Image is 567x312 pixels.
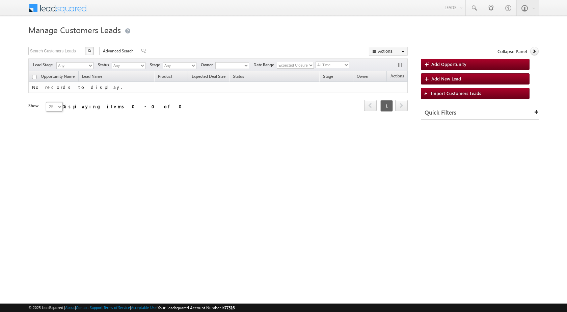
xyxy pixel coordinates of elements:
[28,82,408,93] td: No records to display.
[421,106,539,119] div: Quick Filters
[62,102,186,110] div: Displaying items 0 - 0 of 0
[158,74,172,79] span: Product
[98,62,112,68] span: Status
[79,73,106,81] span: Lead Name
[201,62,215,68] span: Owner
[41,74,75,79] span: Opportunity Name
[253,62,277,68] span: Date Range
[192,74,225,79] span: Expected Deal Size
[150,62,163,68] span: Stage
[224,305,235,310] span: 77516
[369,47,408,55] button: Actions
[357,74,369,79] span: Owner
[65,305,75,310] a: About
[131,305,157,310] a: Acceptable Use
[431,76,461,81] span: Add New Lead
[497,48,527,54] span: Collapse Panel
[431,61,466,67] span: Add Opportunity
[103,48,136,54] span: Advanced Search
[158,305,235,310] span: Your Leadsquared Account Number is
[28,305,235,311] span: © 2025 LeadSquared | | | | |
[230,73,247,81] a: Status
[104,305,130,310] a: Terms of Service
[88,49,91,52] img: Search
[387,72,407,81] span: Actions
[323,74,333,79] span: Stage
[28,103,40,109] div: Show
[431,90,481,96] span: Import Customers Leads
[380,100,393,112] span: 1
[28,24,121,35] span: Manage Customers Leads
[364,100,377,111] a: prev
[32,75,36,79] input: Check all records
[188,73,229,81] a: Expected Deal Size
[33,62,55,68] span: Lead Stage
[37,73,78,81] a: Opportunity Name
[395,100,408,111] a: next
[320,73,336,81] a: Stage
[76,305,103,310] a: Contact Support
